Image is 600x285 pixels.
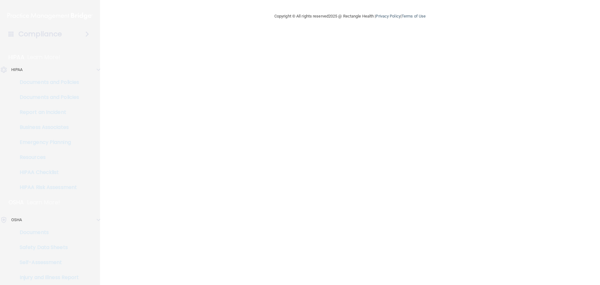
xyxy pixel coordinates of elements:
p: Resources [4,154,89,160]
p: Injury and Illness Report [4,274,89,281]
p: HIPAA Risk Assessment [4,184,89,191]
p: Documents and Policies [4,94,89,100]
h4: Compliance [18,30,62,38]
img: PMB logo [7,10,92,22]
a: Privacy Policy [376,14,400,18]
p: Safety Data Sheets [4,244,89,251]
p: Documents and Policies [4,79,89,85]
p: Self-Assessment [4,259,89,266]
p: Documents [4,229,89,236]
p: OSHA [11,216,22,224]
div: Copyright © All rights reserved 2025 @ Rectangle Health | | [236,6,464,26]
a: Terms of Use [402,14,426,18]
p: Business Associates [4,124,89,130]
p: HIPAA [8,53,24,61]
p: HIPAA [11,66,23,74]
p: OSHA [8,199,24,206]
p: Learn More! [27,53,61,61]
p: Emergency Planning [4,139,89,145]
p: Learn More! [27,199,60,206]
p: Report an Incident [4,109,89,115]
p: HIPAA Checklist [4,169,89,176]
